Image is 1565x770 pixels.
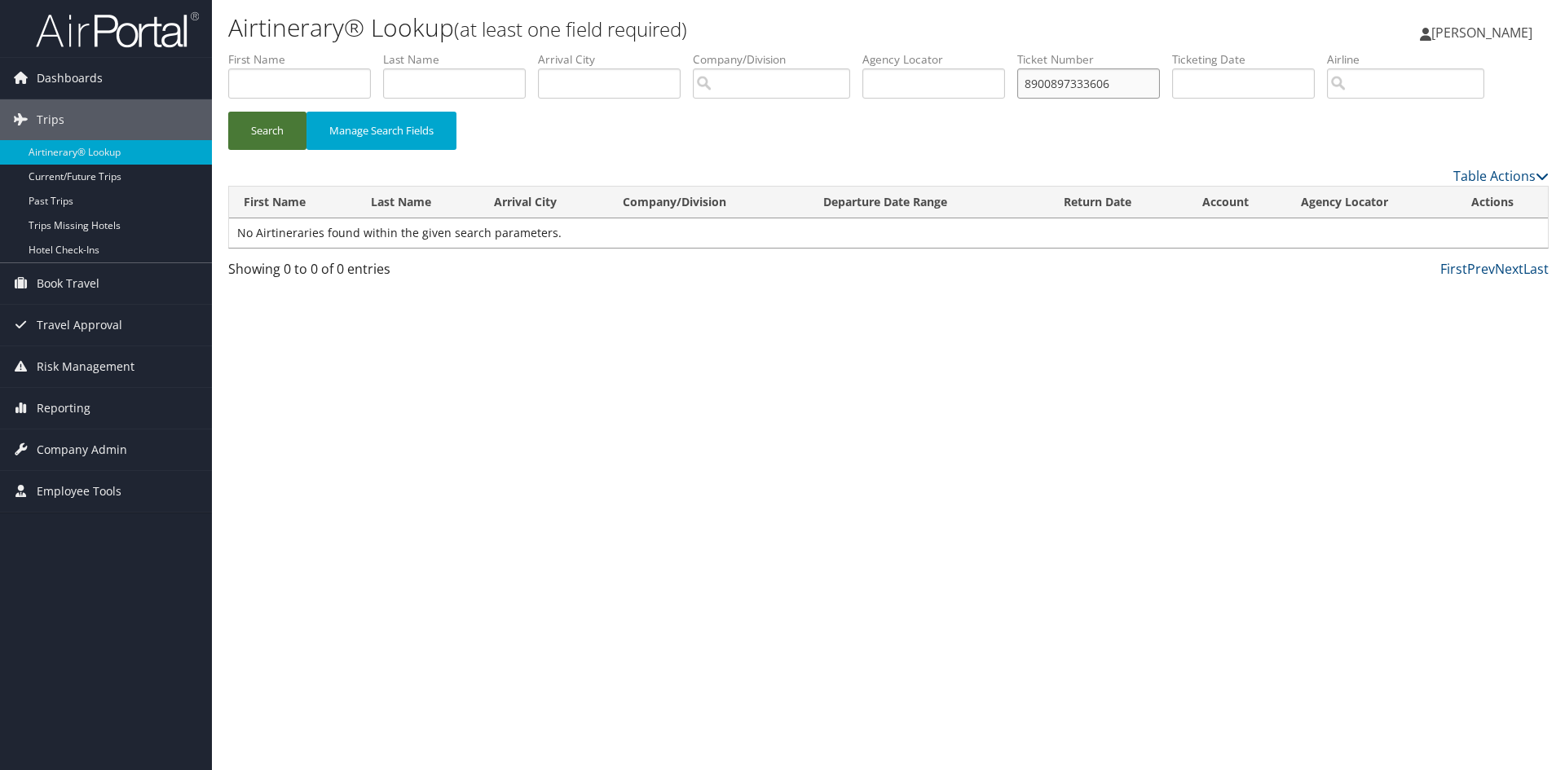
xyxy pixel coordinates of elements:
img: airportal-logo.png [36,11,199,49]
label: Airline [1327,51,1497,68]
th: Company/Division [608,187,808,218]
span: Book Travel [37,263,99,304]
label: Ticket Number [1017,51,1172,68]
th: Last Name: activate to sort column ascending [356,187,480,218]
span: Reporting [37,388,90,429]
th: Account: activate to sort column ascending [1188,187,1286,218]
th: Arrival City: activate to sort column ascending [479,187,608,218]
div: Showing 0 to 0 of 0 entries [228,259,540,287]
span: Trips [37,99,64,140]
a: Prev [1467,260,1495,278]
th: Return Date: activate to sort column ascending [1049,187,1188,218]
span: [PERSON_NAME] [1431,24,1532,42]
label: Arrival City [538,51,693,68]
span: Risk Management [37,346,134,387]
span: Employee Tools [37,471,121,512]
button: Search [228,112,306,150]
a: Table Actions [1453,167,1549,185]
h1: Airtinerary® Lookup [228,11,1109,45]
span: Company Admin [37,429,127,470]
th: Departure Date Range: activate to sort column ascending [809,187,1049,218]
th: Actions [1457,187,1548,218]
a: Last [1523,260,1549,278]
span: Dashboards [37,58,103,99]
th: First Name: activate to sort column ascending [229,187,356,218]
a: [PERSON_NAME] [1420,8,1549,57]
label: Agency Locator [862,51,1017,68]
button: Manage Search Fields [306,112,456,150]
small: (at least one field required) [454,15,687,42]
span: Travel Approval [37,305,122,345]
label: Ticketing Date [1172,51,1327,68]
a: Next [1495,260,1523,278]
a: First [1440,260,1467,278]
td: No Airtineraries found within the given search parameters. [229,218,1548,248]
label: Last Name [383,51,538,68]
th: Agency Locator: activate to sort column ascending [1286,187,1457,218]
label: First Name [228,51,383,68]
label: Company/Division [693,51,862,68]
